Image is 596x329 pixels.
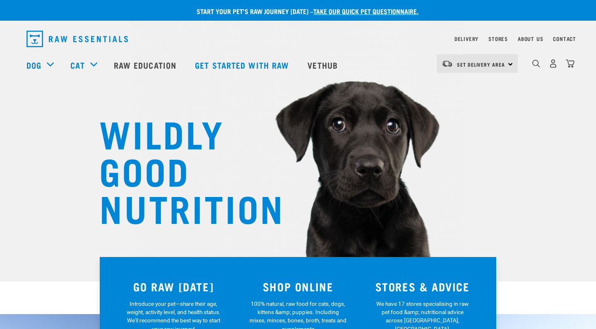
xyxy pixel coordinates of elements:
[99,114,265,226] h1: WILDLY GOOD NUTRITION
[532,60,540,67] img: home-icon-1@2x.png
[365,280,480,293] h3: STORES & ADVICE
[299,48,348,82] a: Vethub
[26,31,128,47] img: Raw Essentials Logo
[313,9,418,13] a: take our quick pet questionnaire.
[106,48,187,82] a: Raw Education
[518,37,543,40] a: About Us
[566,59,574,68] img: home-icon@2x.png
[488,37,508,40] a: Stores
[70,59,84,71] a: Cat
[454,37,478,40] a: Delivery
[26,59,41,71] a: Dog
[442,60,453,67] img: van-moving.png
[553,37,576,40] a: Contact
[116,280,231,293] h3: GO RAW [DATE]
[549,59,558,68] img: user.png
[20,27,576,50] nav: dropdown navigation
[187,48,299,82] a: Get started with Raw
[457,63,505,66] span: Set Delivery Area
[241,280,356,293] h3: SHOP ONLINE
